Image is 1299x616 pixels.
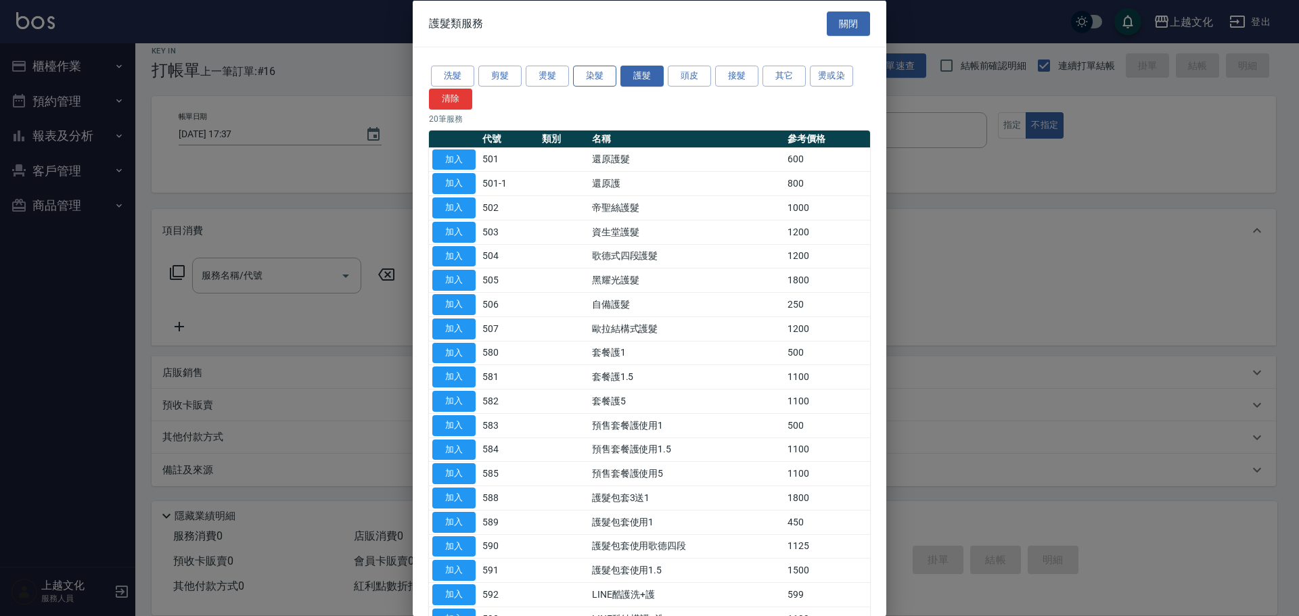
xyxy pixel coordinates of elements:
td: 581 [479,364,539,389]
td: 1800 [784,268,870,292]
td: 506 [479,292,539,316]
td: 250 [784,292,870,316]
p: 20 筆服務 [429,112,870,124]
button: 加入 [432,536,476,556]
th: 名稱 [589,130,784,147]
td: 1000 [784,195,870,220]
button: 加入 [432,245,476,266]
td: 1800 [784,485,870,510]
td: 黑耀光護髮 [589,268,784,292]
td: 還原護髮 [589,147,784,172]
span: 護髮類服務 [429,16,483,30]
th: 參考價格 [784,130,870,147]
button: 加入 [432,439,476,460]
td: 自備護髮 [589,292,784,316]
td: 1100 [784,461,870,485]
td: 1100 [784,389,870,413]
button: 加入 [432,197,476,218]
td: 歐拉結構式護髮 [589,316,784,341]
button: 加入 [432,366,476,387]
button: 其它 [762,66,806,87]
td: 592 [479,582,539,607]
td: 預售套餐護使用5 [589,461,784,485]
td: 584 [479,437,539,462]
td: 護髮包套使用歌德四段 [589,534,784,559]
button: 燙或染 [810,66,853,87]
td: 580 [479,341,539,365]
td: 582 [479,389,539,413]
td: 500 [784,413,870,437]
td: 502 [479,195,539,220]
td: 504 [479,244,539,268]
button: 燙髮 [526,66,569,87]
button: 加入 [432,318,476,339]
button: 加入 [432,414,476,435]
button: 染髮 [573,66,616,87]
td: 套餐護1.5 [589,364,784,389]
td: 589 [479,510,539,534]
td: 1200 [784,244,870,268]
td: 護髮包套使用1 [589,510,784,534]
button: 加入 [432,488,476,508]
button: 洗髮 [431,66,474,87]
button: 加入 [432,584,476,605]
td: 1100 [784,437,870,462]
button: 加入 [432,463,476,484]
td: 預售套餐護使用1 [589,413,784,437]
td: 資生堂護髮 [589,220,784,244]
th: 代號 [479,130,539,147]
td: 450 [784,510,870,534]
td: 585 [479,461,539,485]
button: 加入 [432,294,476,315]
button: 加入 [432,342,476,363]
th: 類別 [539,130,588,147]
td: 套餐護1 [589,341,784,365]
button: 加入 [432,511,476,532]
td: 501-1 [479,171,539,195]
button: 清除 [429,88,472,109]
td: 507 [479,316,539,341]
td: 588 [479,485,539,510]
td: 1100 [784,364,870,389]
td: 599 [784,582,870,607]
button: 加入 [432,221,476,242]
td: 500 [784,341,870,365]
button: 加入 [432,270,476,291]
td: LINE酷護洗+護 [589,582,784,607]
td: 護髮包套3送1 [589,485,784,510]
button: 加入 [432,560,476,581]
td: 1200 [784,316,870,341]
button: 加入 [432,391,476,412]
button: 加入 [432,149,476,170]
td: 590 [479,534,539,559]
button: 接髮 [715,66,758,87]
td: 護髮包套使用1.5 [589,558,784,582]
button: 頭皮 [668,66,711,87]
button: 剪髮 [478,66,522,87]
td: 501 [479,147,539,172]
td: 1125 [784,534,870,559]
td: 1500 [784,558,870,582]
td: 預售套餐護使用1.5 [589,437,784,462]
td: 505 [479,268,539,292]
td: 600 [784,147,870,172]
td: 還原護 [589,171,784,195]
button: 加入 [432,173,476,194]
button: 護髮 [620,66,664,87]
td: 歌德式四段護髮 [589,244,784,268]
td: 1200 [784,220,870,244]
td: 503 [479,220,539,244]
button: 關閉 [827,11,870,36]
td: 583 [479,413,539,437]
td: 帝聖絲護髮 [589,195,784,220]
td: 套餐護5 [589,389,784,413]
td: 800 [784,171,870,195]
td: 591 [479,558,539,582]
